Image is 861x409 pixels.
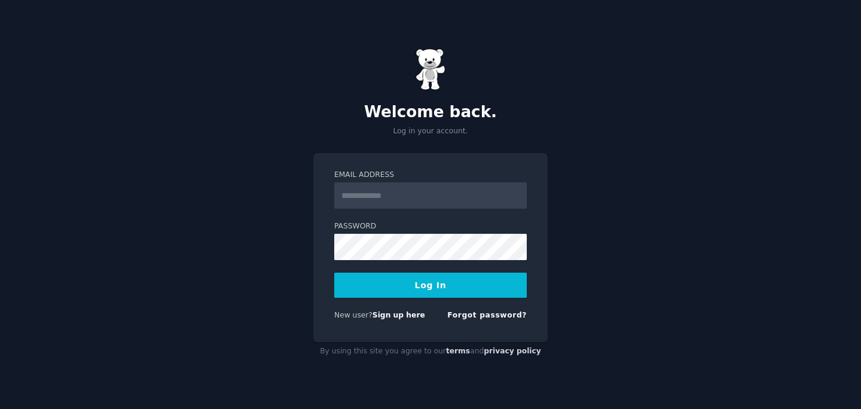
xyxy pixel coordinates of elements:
[313,103,548,122] h2: Welcome back.
[334,311,373,319] span: New user?
[416,48,445,90] img: Gummy Bear
[313,342,548,361] div: By using this site you agree to our and
[334,221,527,232] label: Password
[334,170,527,181] label: Email Address
[334,273,527,298] button: Log In
[313,126,548,137] p: Log in your account.
[447,311,527,319] a: Forgot password?
[446,347,470,355] a: terms
[373,311,425,319] a: Sign up here
[484,347,541,355] a: privacy policy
